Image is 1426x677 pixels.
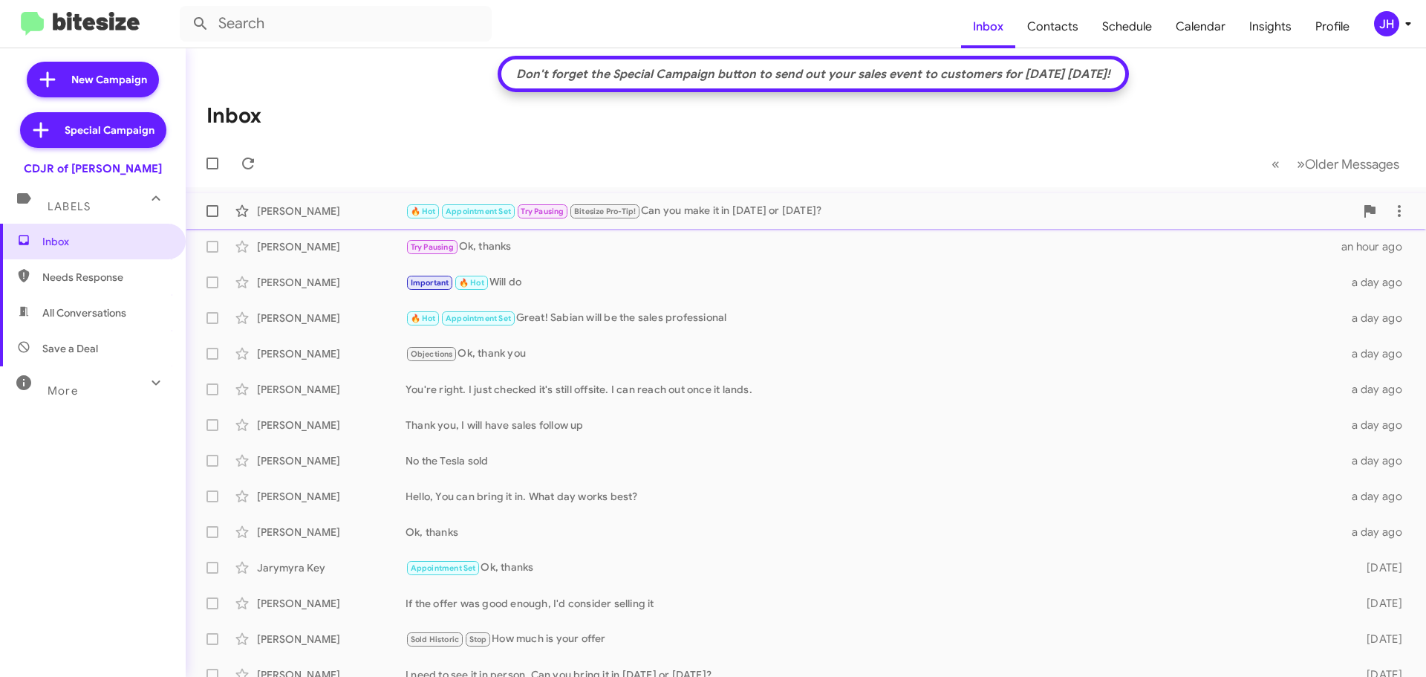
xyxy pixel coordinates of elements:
span: More [48,384,78,398]
div: a day ago [1343,525,1414,540]
a: Profile [1303,5,1361,48]
span: » [1297,155,1305,173]
span: Appointment Set [446,314,511,323]
div: [DATE] [1343,632,1414,647]
span: Sold Historic [411,635,460,644]
div: [PERSON_NAME] [257,596,406,611]
span: 🔥 Hot [411,314,436,323]
input: Search [180,6,492,42]
div: [PERSON_NAME] [257,489,406,504]
div: Ok, thank you [406,346,1343,363]
div: [PERSON_NAME] [257,382,406,397]
div: [PERSON_NAME] [257,525,406,540]
div: an hour ago [1341,239,1414,254]
div: a day ago [1343,453,1414,468]
span: New Campaign [71,72,147,87]
nav: Page navigation example [1263,149,1408,179]
div: [PERSON_NAME] [257,632,406,647]
span: Objections [411,349,453,359]
div: If the offer was good enough, I'd consider selling it [406,596,1343,611]
span: Needs Response [42,270,169,285]
h1: Inbox [206,104,261,128]
a: Schedule [1090,5,1164,48]
div: No the Tesla sold [406,453,1343,468]
div: Great! Sabian will be the sales professional [406,310,1343,327]
span: Stop [469,635,487,644]
div: Can you make it in [DATE] or [DATE]? [406,203,1355,220]
span: Appointment Set [446,207,511,216]
button: Next [1288,149,1408,179]
div: [PERSON_NAME] [257,311,406,325]
div: a day ago [1343,418,1414,433]
a: Special Campaign [20,112,166,148]
div: You're right. I just checked it's still offsite. I can reach out once it lands. [406,382,1343,397]
div: [DATE] [1343,596,1414,611]
div: [PERSON_NAME] [257,275,406,290]
div: [PERSON_NAME] [257,204,406,218]
div: [PERSON_NAME] [257,239,406,254]
div: Thank you, I will have sales follow up [406,418,1343,433]
span: Try Pausing [411,242,454,252]
span: Bitesize Pro-Tip! [574,207,636,216]
span: All Conversations [42,305,126,320]
span: Older Messages [1305,156,1399,172]
div: Ok, thanks [406,560,1343,577]
a: Insights [1237,5,1303,48]
div: [PERSON_NAME] [257,346,406,361]
a: Contacts [1015,5,1090,48]
div: Don't forget the Special Campaign button to send out your sales event to customers for [DATE] [DA... [509,67,1118,82]
span: Inbox [42,234,169,249]
div: a day ago [1343,382,1414,397]
div: How much is your offer [406,631,1343,648]
a: Inbox [961,5,1015,48]
span: Labels [48,200,91,213]
div: [PERSON_NAME] [257,453,406,468]
div: JH [1374,11,1399,36]
div: a day ago [1343,275,1414,290]
div: Ok, thanks [406,239,1341,256]
span: 🔥 Hot [459,278,484,288]
span: Save a Deal [42,341,98,356]
span: Special Campaign [65,123,154,137]
div: CDJR of [PERSON_NAME] [24,161,162,176]
div: [DATE] [1343,560,1414,575]
div: [PERSON_NAME] [257,418,406,433]
div: Jarymyra Key [257,560,406,575]
a: New Campaign [27,62,159,97]
span: 🔥 Hot [411,207,436,216]
button: JH [1361,11,1410,36]
div: Ok, thanks [406,525,1343,540]
button: Previous [1263,149,1289,179]
span: Appointment Set [411,563,476,573]
span: Try Pausing [521,207,564,216]
span: Important [411,278,449,288]
div: a day ago [1343,311,1414,325]
div: a day ago [1343,346,1414,361]
span: « [1272,155,1280,173]
div: Hello, You can bring it in. What day works best? [406,489,1343,504]
a: Calendar [1164,5,1237,48]
div: Will do [406,274,1343,291]
div: a day ago [1343,489,1414,504]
